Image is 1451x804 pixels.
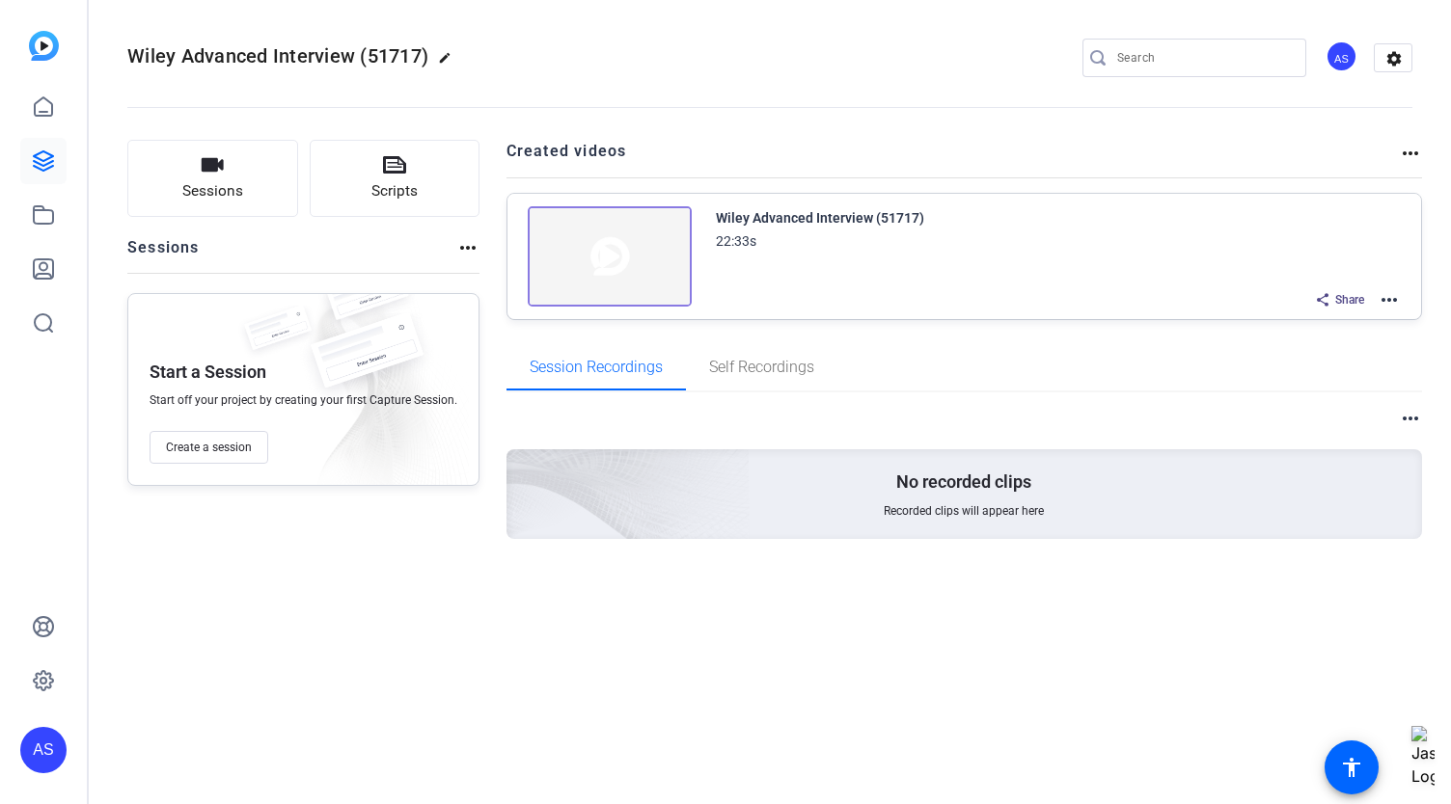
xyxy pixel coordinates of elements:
[127,236,200,273] h2: Sessions
[290,259,751,678] img: embarkstudio-empty-session.png
[1117,46,1291,69] input: Search
[29,31,59,61] img: blue-gradient.svg
[1399,142,1422,165] mat-icon: more_horiz
[1375,44,1413,73] mat-icon: settings
[456,236,479,259] mat-icon: more_horiz
[20,727,67,773] div: AS
[1326,40,1359,74] ngx-avatar: Alison Stanley
[438,51,461,74] mat-icon: edit
[896,470,1031,494] p: No recorded clips
[1326,40,1357,72] div: AS
[709,360,814,375] span: Self Recordings
[506,140,1400,177] h2: Created videos
[1335,292,1364,308] span: Share
[528,206,692,307] img: Creator Project Thumbnail
[127,44,428,67] span: Wiley Advanced Interview (51717)
[716,206,924,229] div: Wiley Advanced Interview (51717)
[282,288,469,495] img: embarkstudio-empty-session.png
[1378,288,1401,311] mat-icon: more_horiz
[294,313,439,409] img: fake-session.png
[310,140,480,217] button: Scripts
[884,503,1044,519] span: Recorded clips will appear here
[150,361,266,384] p: Start a Session
[314,265,420,335] img: fake-session.png
[716,229,756,253] div: 22:33s
[530,360,663,375] span: Session Recordings
[166,440,252,455] span: Create a session
[1340,756,1363,779] mat-icon: accessibility
[1399,407,1422,430] mat-icon: more_horiz
[150,392,457,408] span: Start off your project by creating your first Capture Session.
[234,306,321,362] img: fake-session.png
[182,180,243,202] span: Sessions
[150,431,268,464] button: Create a session
[127,140,298,217] button: Sessions
[371,180,418,202] span: Scripts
